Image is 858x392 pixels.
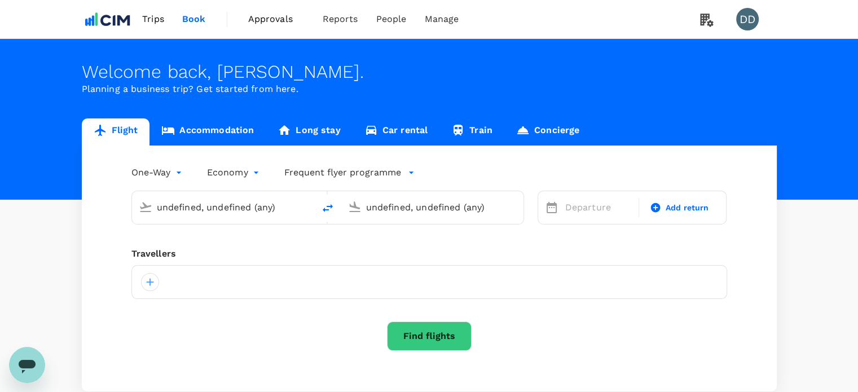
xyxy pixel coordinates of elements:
a: Accommodation [149,118,266,146]
p: Frequent flyer programme [284,166,401,179]
button: Frequent flyer programme [284,166,415,179]
span: People [376,12,407,26]
div: DD [736,8,759,30]
p: Departure [565,201,632,214]
input: Depart from [157,199,291,216]
a: Flight [82,118,150,146]
span: Trips [142,12,164,26]
button: delete [314,195,341,222]
button: Open [516,206,518,208]
span: Approvals [248,12,305,26]
div: Welcome back , [PERSON_NAME] . [82,61,777,82]
span: Reports [323,12,358,26]
button: Open [306,206,309,208]
p: Planning a business trip? Get started from here. [82,82,777,96]
iframe: Button to launch messaging window [9,347,45,383]
span: Manage [424,12,459,26]
div: One-Way [131,164,184,182]
button: Find flights [387,321,472,351]
div: Travellers [131,247,727,261]
a: Car rental [353,118,440,146]
div: Economy [207,164,262,182]
a: Long stay [266,118,352,146]
span: Book [182,12,206,26]
img: CIM ENVIRONMENTAL PTY LTD [82,7,134,32]
a: Concierge [504,118,591,146]
span: Add return [666,202,709,214]
a: Train [439,118,504,146]
input: Going to [366,199,500,216]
